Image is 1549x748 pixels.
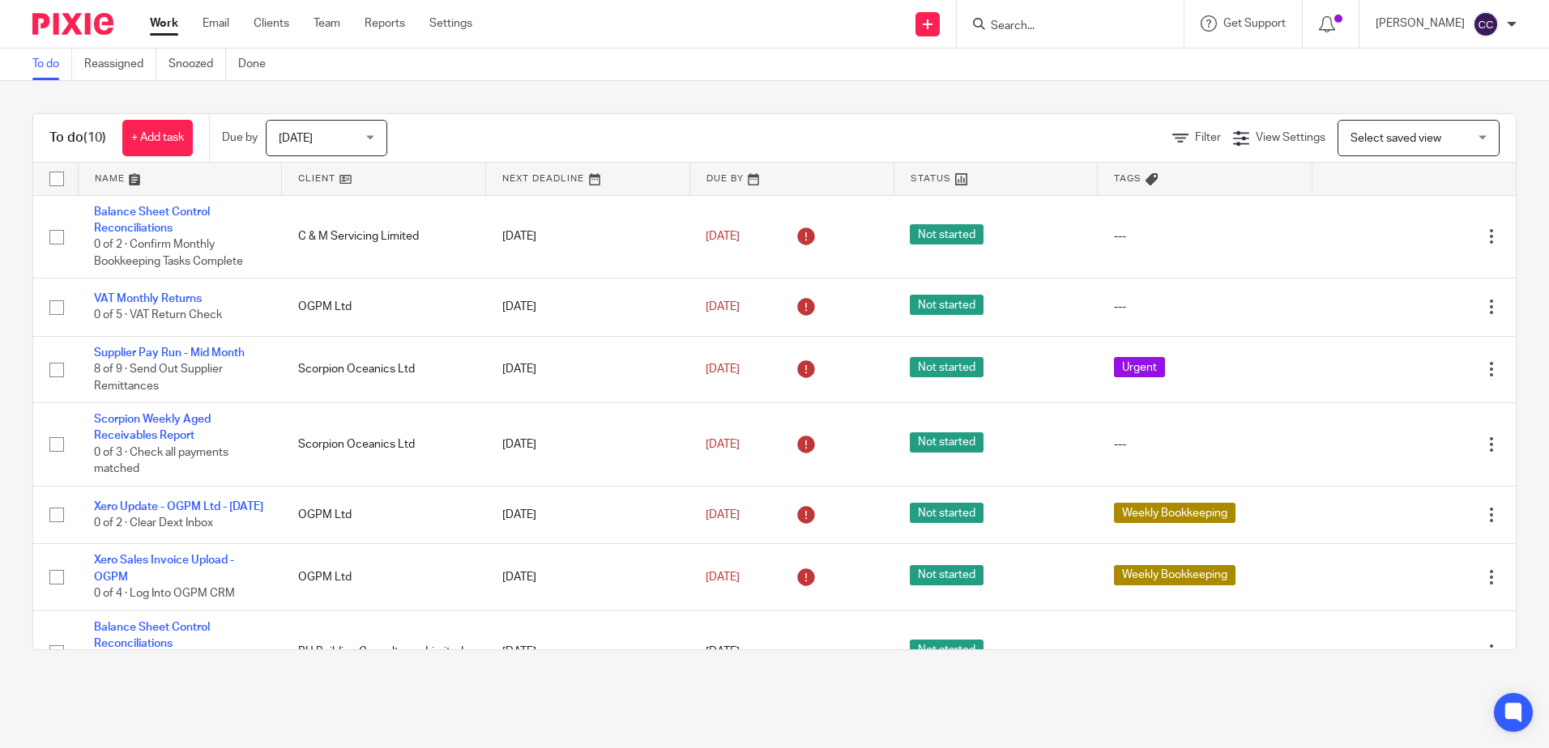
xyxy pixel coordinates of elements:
[1114,565,1235,585] span: Weekly Bookkeeping
[910,565,984,585] span: Not started
[32,13,113,35] img: Pixie
[282,544,486,610] td: OGPM Ltd
[282,486,486,543] td: OGPM Ltd
[365,15,405,32] a: Reports
[282,403,486,487] td: Scorpion Oceanics Ltd
[1473,11,1499,37] img: svg%3E
[94,239,243,267] span: 0 of 2 · Confirm Monthly Bookkeeping Tasks Complete
[282,610,486,694] td: RH Building Consultancy Limited
[910,224,984,244] span: Not started
[94,501,263,512] a: Xero Update - OGPM Ltd - [DATE]
[910,357,984,377] span: Not started
[910,295,984,315] span: Not started
[1114,174,1141,183] span: Tags
[486,610,690,694] td: [DATE]
[254,15,289,32] a: Clients
[282,195,486,278] td: C & M Servicing Limited
[94,414,211,441] a: Scorpion Weekly Aged Receivables Report
[706,439,740,450] span: [DATE]
[314,15,340,32] a: Team
[282,278,486,336] td: OGPM Ltd
[989,19,1135,34] input: Search
[94,206,210,234] a: Balance Sheet Control Reconciliations
[706,301,740,312] span: [DATE]
[83,131,106,144] span: (10)
[1114,299,1295,315] div: ---
[94,447,228,475] span: 0 of 3 · Check all payments matched
[486,278,690,336] td: [DATE]
[1114,228,1295,244] div: ---
[486,544,690,610] td: [DATE]
[706,572,740,583] span: [DATE]
[910,503,984,523] span: Not started
[1114,503,1235,523] span: Weekly Bookkeeping
[706,231,740,242] span: [DATE]
[1114,644,1295,660] div: ---
[706,509,740,521] span: [DATE]
[94,293,202,304] a: VAT Monthly Returns
[1195,132,1221,143] span: Filter
[222,130,258,146] p: Due by
[1256,132,1325,143] span: View Settings
[94,555,234,582] a: Xero Sales Invoice Upload - OGPM
[203,15,229,32] a: Email
[1114,436,1295,453] div: ---
[486,336,690,402] td: [DATE]
[94,310,222,321] span: 0 of 5 · VAT Return Check
[1114,357,1165,377] span: Urgent
[238,49,278,80] a: Done
[84,49,156,80] a: Reassigned
[1351,133,1441,144] span: Select saved view
[706,363,740,375] span: [DATE]
[94,363,223,392] span: 8 of 9 · Send Out Supplier Remittances
[486,195,690,278] td: [DATE]
[94,347,245,359] a: Supplier Pay Run - Mid Month
[910,640,984,660] span: Not started
[910,432,984,453] span: Not started
[429,15,472,32] a: Settings
[94,517,213,529] span: 0 of 2 · Clear Dext Inbox
[150,15,178,32] a: Work
[282,336,486,402] td: Scorpion Oceanics Ltd
[94,588,235,599] span: 0 of 4 · Log Into OGPM CRM
[279,133,313,144] span: [DATE]
[49,130,106,147] h1: To do
[1376,15,1465,32] p: [PERSON_NAME]
[1223,18,1286,29] span: Get Support
[486,486,690,543] td: [DATE]
[169,49,226,80] a: Snoozed
[706,646,740,657] span: [DATE]
[32,49,72,80] a: To do
[122,120,193,156] a: + Add task
[94,622,210,649] a: Balance Sheet Control Reconciliations
[486,403,690,487] td: [DATE]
